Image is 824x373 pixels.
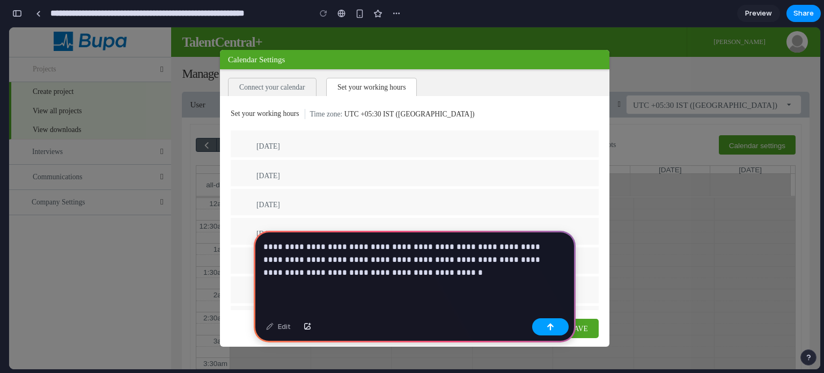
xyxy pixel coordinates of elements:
span: UTC +05:30 IST ([GEOGRAPHIC_DATA]) [335,83,466,91]
span: [DATE] [247,115,271,123]
span: [DATE] [247,203,271,211]
span: Preview [745,8,772,19]
span: Connect your calendar [219,50,307,69]
span: [DATE] [247,173,271,181]
button: Share [786,5,821,22]
span: Calendar settings [219,28,276,36]
span: Time zone: [301,83,334,91]
span: Share [793,8,814,19]
span: [DATE] [247,232,271,240]
span: [DATE] [247,144,271,152]
span: [DATE] [247,261,271,269]
a: Preview [737,5,780,22]
span: Set your working hours [222,82,290,92]
span: Set your working hours [317,50,408,69]
button: Save [550,291,590,311]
